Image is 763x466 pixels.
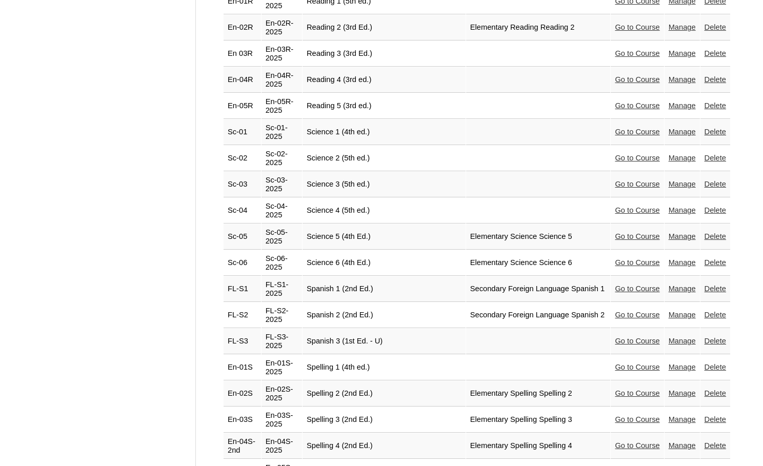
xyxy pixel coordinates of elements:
[466,224,611,250] td: Elementary Science Science 5
[669,49,696,57] a: Manage
[262,224,302,250] td: Sc-05-2025
[669,441,696,450] a: Manage
[262,329,302,354] td: FL-S3-2025
[705,311,726,319] a: Delete
[303,250,466,276] td: Science 6 (4th Ed.)
[705,180,726,188] a: Delete
[224,355,261,380] td: En-01S
[303,302,466,328] td: Spanish 2 (2nd Ed.)
[705,389,726,397] a: Delete
[705,23,726,31] a: Delete
[669,102,696,110] a: Manage
[705,102,726,110] a: Delete
[669,180,696,188] a: Manage
[224,407,261,433] td: En-03S
[705,337,726,345] a: Delete
[669,285,696,293] a: Manage
[615,389,659,397] a: Go to Course
[705,415,726,423] a: Delete
[466,250,611,276] td: Elementary Science Science 6
[615,180,659,188] a: Go to Course
[303,381,466,407] td: Spelling 2 (2nd Ed.)
[262,15,302,40] td: En-02R-2025
[303,329,466,354] td: Spanish 3 (1st Ed. - U)
[705,441,726,450] a: Delete
[262,119,302,145] td: Sc-01-2025
[705,154,726,162] a: Delete
[615,154,659,162] a: Go to Course
[705,232,726,240] a: Delete
[262,381,302,407] td: En-02S-2025
[303,41,466,67] td: Reading 3 (3rd Ed.)
[224,41,261,67] td: En 03R
[262,433,302,459] td: En-04S-2025
[669,154,696,162] a: Manage
[669,75,696,84] a: Manage
[466,381,611,407] td: Elementary Spelling Spelling 2
[262,276,302,302] td: FL-S1-2025
[262,407,302,433] td: En-03S-2025
[303,67,466,93] td: Reading 4 (3rd ed.)
[466,433,611,459] td: Elementary Spelling Spelling 4
[705,128,726,136] a: Delete
[262,250,302,276] td: Sc-06-2025
[615,441,659,450] a: Go to Course
[669,415,696,423] a: Manage
[705,75,726,84] a: Delete
[262,355,302,380] td: En-01S-2025
[669,337,696,345] a: Manage
[303,93,466,119] td: Reading 5 (3rd ed.)
[262,93,302,119] td: En-05R-2025
[466,276,611,302] td: Secondary Foreign Language Spanish 1
[303,433,466,459] td: Spelling 4 (2nd Ed.)
[615,337,659,345] a: Go to Course
[224,93,261,119] td: En-05R
[262,302,302,328] td: FL-S2-2025
[262,41,302,67] td: En-03R-2025
[224,433,261,459] td: En-04S-2nd
[262,67,302,93] td: En-04R-2025
[303,355,466,380] td: Spelling 1 (4th ed.)
[303,224,466,250] td: Science 5 (4th Ed.)
[224,381,261,407] td: En-02S
[615,102,659,110] a: Go to Course
[466,302,611,328] td: Secondary Foreign Language Spanish 2
[705,49,726,57] a: Delete
[224,302,261,328] td: FL-S2
[224,250,261,276] td: Sc-06
[615,311,659,319] a: Go to Course
[303,172,466,197] td: Science 3 (5th ed.)
[615,206,659,214] a: Go to Course
[615,49,659,57] a: Go to Course
[466,15,611,40] td: Elementary Reading Reading 2
[224,198,261,224] td: Sc-04
[705,285,726,293] a: Delete
[224,172,261,197] td: Sc-03
[615,415,659,423] a: Go to Course
[224,276,261,302] td: FL-S1
[615,363,659,371] a: Go to Course
[303,146,466,171] td: Science 2 (5th ed.)
[705,258,726,267] a: Delete
[705,363,726,371] a: Delete
[262,172,302,197] td: Sc-03-2025
[224,329,261,354] td: FL-S3
[615,75,659,84] a: Go to Course
[615,258,659,267] a: Go to Course
[303,198,466,224] td: Science 4 (5th ed.)
[669,363,696,371] a: Manage
[303,15,466,40] td: Reading 2 (3rd Ed.)
[262,198,302,224] td: Sc-04-2025
[669,206,696,214] a: Manage
[669,311,696,319] a: Manage
[615,232,659,240] a: Go to Course
[224,67,261,93] td: En-04R
[224,224,261,250] td: Sc-05
[615,128,659,136] a: Go to Course
[224,119,261,145] td: Sc-01
[303,276,466,302] td: Spanish 1 (2nd Ed.)
[669,232,696,240] a: Manage
[615,23,659,31] a: Go to Course
[466,407,611,433] td: Elementary Spelling Spelling 3
[262,146,302,171] td: Sc-02-2025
